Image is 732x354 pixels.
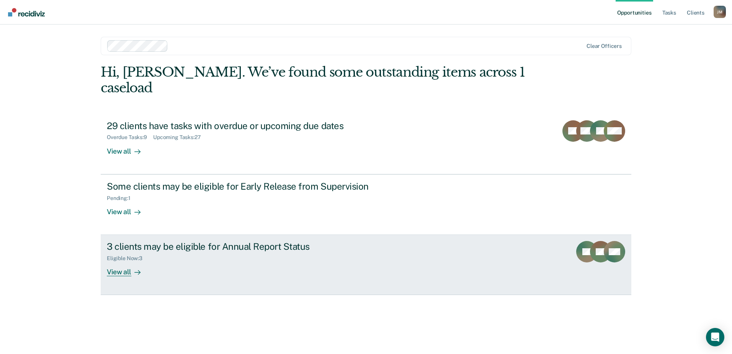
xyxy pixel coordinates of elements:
[107,255,149,262] div: Eligible Now : 3
[153,134,207,141] div: Upcoming Tasks : 27
[107,241,376,252] div: 3 clients may be eligible for Annual Report Status
[107,120,376,131] div: 29 clients have tasks with overdue or upcoming due dates
[107,134,153,141] div: Overdue Tasks : 9
[101,64,525,96] div: Hi, [PERSON_NAME]. We’ve found some outstanding items across 1 caseload
[101,174,631,235] a: Some clients may be eligible for Early Release from SupervisionPending:1View all
[101,235,631,295] a: 3 clients may be eligible for Annual Report StatusEligible Now:3View all
[587,43,622,49] div: Clear officers
[8,8,45,16] img: Recidiviz
[107,201,150,216] div: View all
[107,262,150,277] div: View all
[101,114,631,174] a: 29 clients have tasks with overdue or upcoming due datesOverdue Tasks:9Upcoming Tasks:27View all
[714,6,726,18] div: J M
[714,6,726,18] button: Profile dropdown button
[706,328,724,346] div: Open Intercom Messenger
[107,141,150,156] div: View all
[107,181,376,192] div: Some clients may be eligible for Early Release from Supervision
[107,195,137,202] div: Pending : 1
